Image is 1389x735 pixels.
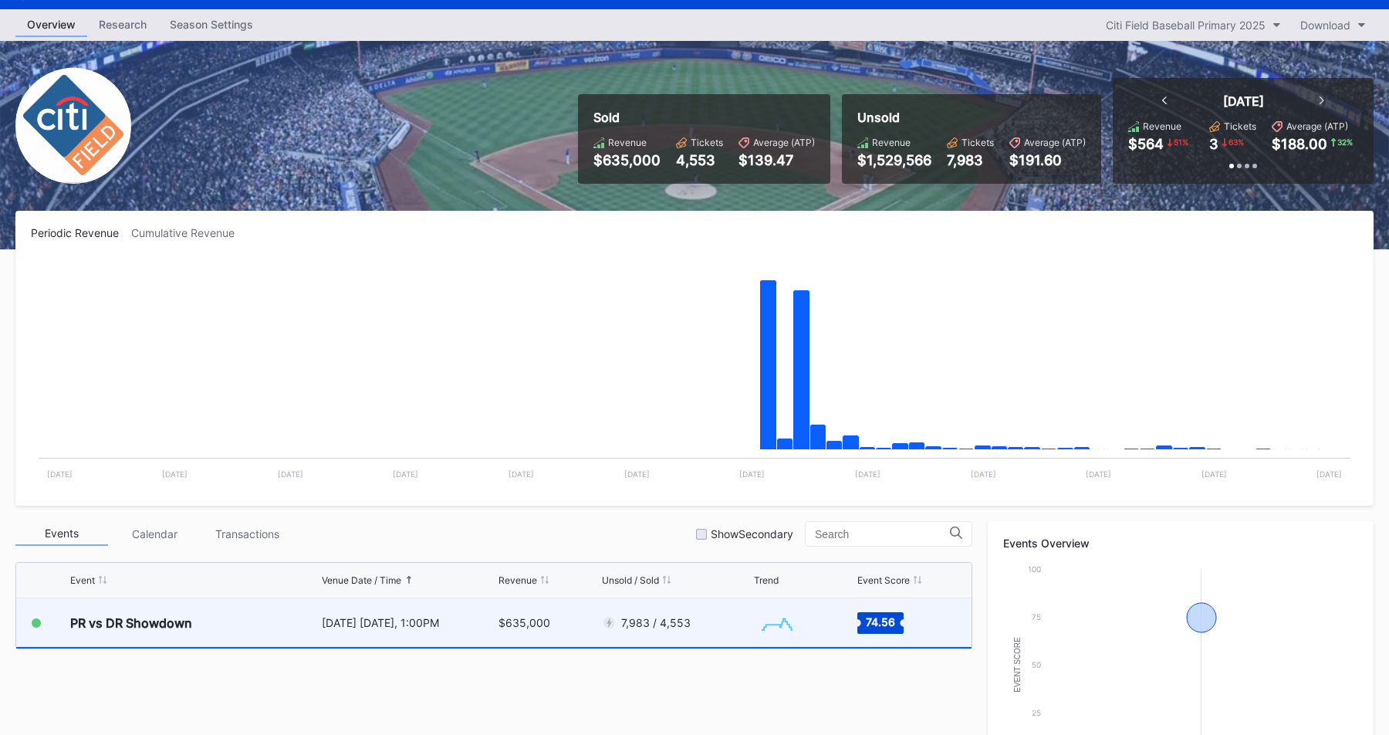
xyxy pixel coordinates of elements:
[393,469,418,479] text: [DATE]
[1086,469,1111,479] text: [DATE]
[676,152,723,168] div: 4,553
[1293,15,1374,36] button: Download
[31,259,1358,490] svg: Chart title
[624,469,650,479] text: [DATE]
[857,574,910,586] div: Event Score
[753,137,815,148] div: Average (ATP)
[815,528,950,540] input: Search
[1300,19,1350,32] div: Download
[1316,469,1342,479] text: [DATE]
[947,152,994,168] div: 7,983
[201,522,293,546] div: Transactions
[15,13,87,37] a: Overview
[1098,15,1289,36] button: Citi Field Baseball Primary 2025
[47,469,73,479] text: [DATE]
[15,68,131,184] img: Citi_Field_Baseball_Primary.png
[498,574,537,586] div: Revenue
[1272,136,1327,152] div: $188.00
[31,226,131,239] div: Periodic Revenue
[70,615,192,631] div: PR vs DR Showdown
[1209,136,1218,152] div: 3
[866,615,895,628] text: 74.56
[754,574,779,586] div: Trend
[855,469,880,479] text: [DATE]
[608,137,647,148] div: Revenue
[1032,660,1041,669] text: 50
[691,137,723,148] div: Tickets
[1201,469,1227,479] text: [DATE]
[971,469,996,479] text: [DATE]
[509,469,534,479] text: [DATE]
[15,522,108,546] div: Events
[158,13,265,37] a: Season Settings
[1336,136,1354,148] div: 32 %
[1128,136,1164,152] div: $564
[738,152,815,168] div: $139.47
[87,13,158,36] div: Research
[593,152,661,168] div: $635,000
[1013,637,1022,693] text: Event Score
[322,574,401,586] div: Venue Date / Time
[162,469,188,479] text: [DATE]
[1143,120,1181,132] div: Revenue
[711,527,793,540] div: Show Secondary
[739,469,765,479] text: [DATE]
[1024,137,1086,148] div: Average (ATP)
[498,616,550,629] div: $635,000
[857,110,1086,125] div: Unsold
[621,616,691,629] div: 7,983 / 4,553
[1028,564,1041,574] text: 100
[322,616,495,629] div: [DATE] [DATE], 1:00PM
[278,469,303,479] text: [DATE]
[1032,708,1041,717] text: 25
[1106,19,1266,32] div: Citi Field Baseball Primary 2025
[1227,136,1245,148] div: 63 %
[1223,93,1264,109] div: [DATE]
[131,226,247,239] div: Cumulative Revenue
[1224,120,1256,132] div: Tickets
[1003,537,1358,550] div: Events Overview
[961,137,994,148] div: Tickets
[87,13,158,37] a: Research
[108,522,201,546] div: Calendar
[872,137,911,148] div: Revenue
[158,13,265,36] div: Season Settings
[1032,612,1041,622] text: 75
[1009,152,1086,168] div: $191.60
[593,110,815,125] div: Sold
[857,152,931,168] div: $1,529,566
[1172,136,1190,148] div: 51 %
[1286,120,1348,132] div: Average (ATP)
[602,574,659,586] div: Unsold / Sold
[70,574,95,586] div: Event
[754,604,800,642] svg: Chart title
